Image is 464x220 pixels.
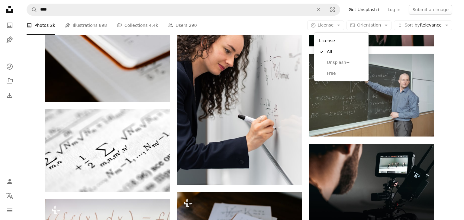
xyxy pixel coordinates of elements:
[318,23,334,27] span: License
[307,20,344,30] button: License
[314,33,369,81] div: License
[346,20,391,30] button: Orientation
[327,60,364,66] span: Unsplash+
[327,71,364,77] span: Free
[327,49,364,55] span: All
[317,35,366,46] div: License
